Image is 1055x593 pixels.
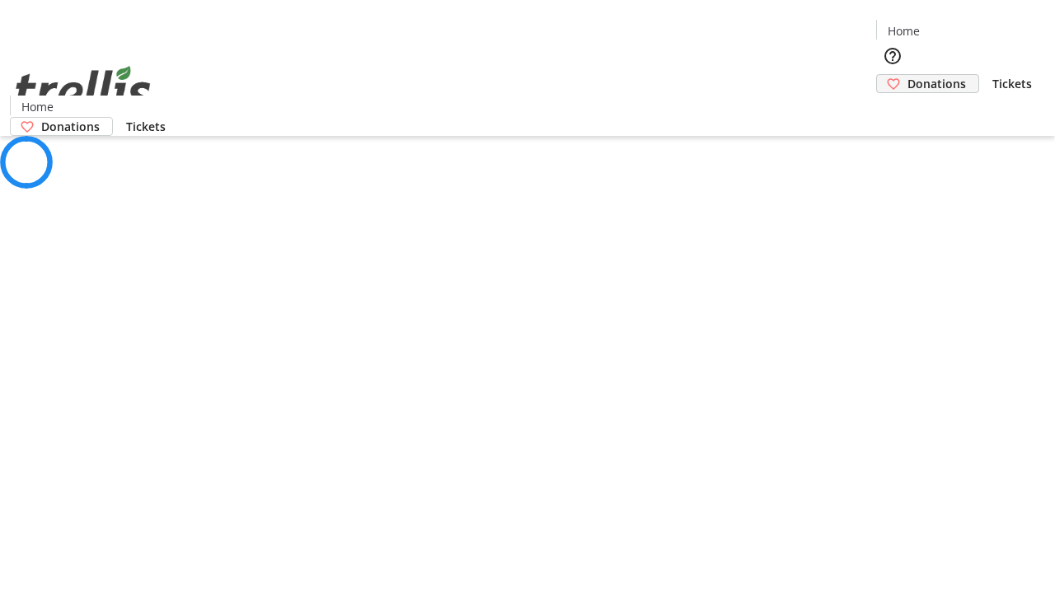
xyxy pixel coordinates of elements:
[21,98,54,115] span: Home
[10,48,157,130] img: Orient E2E Organization WkPF0xhkgB's Logo
[876,40,909,72] button: Help
[10,117,113,136] a: Donations
[126,118,166,135] span: Tickets
[11,98,63,115] a: Home
[888,22,920,40] span: Home
[979,75,1045,92] a: Tickets
[113,118,179,135] a: Tickets
[992,75,1032,92] span: Tickets
[907,75,966,92] span: Donations
[877,22,930,40] a: Home
[41,118,100,135] span: Donations
[876,74,979,93] a: Donations
[876,93,909,126] button: Cart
